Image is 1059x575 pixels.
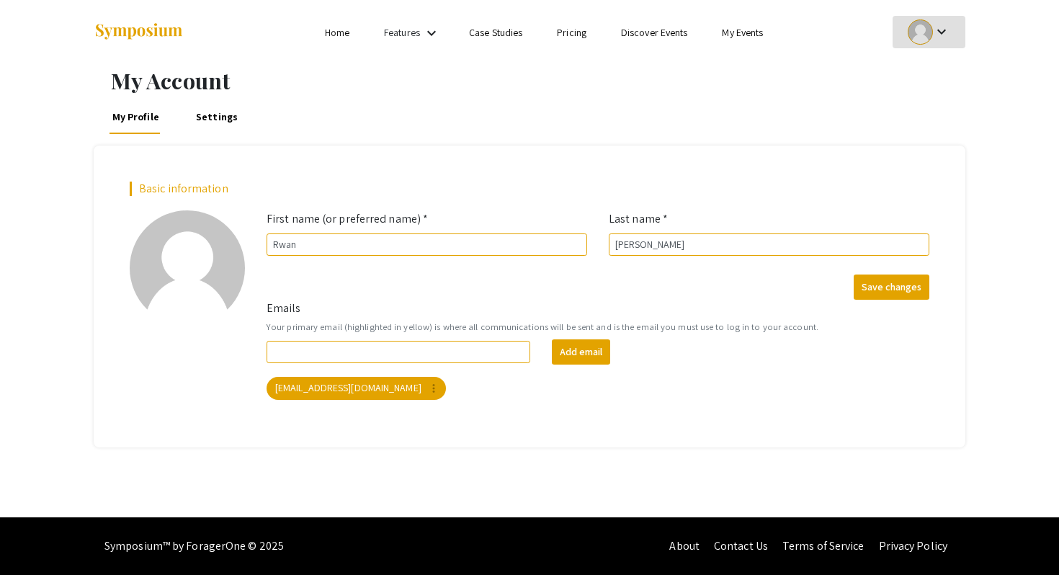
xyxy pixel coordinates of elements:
a: Pricing [557,26,586,39]
a: My Events [722,26,763,39]
mat-icon: Expand Features list [423,24,440,42]
iframe: Chat [11,510,61,564]
a: Settings [193,99,240,134]
a: Discover Events [621,26,688,39]
a: Features [384,26,420,39]
mat-chip: [EMAIL_ADDRESS][DOMAIN_NAME] [267,377,446,400]
a: Contact Us [714,538,768,553]
label: Emails [267,300,301,317]
a: About [669,538,700,553]
label: First name (or preferred name) * [267,210,428,228]
img: Symposium by ForagerOne [94,22,184,42]
a: Home [325,26,349,39]
a: Privacy Policy [879,538,947,553]
mat-icon: Expand account dropdown [933,23,950,40]
a: Case Studies [469,26,522,39]
h2: Basic information [130,182,929,195]
label: Last name * [609,210,668,228]
mat-icon: more_vert [427,382,440,395]
app-email-chip: Your primary email [264,374,449,403]
mat-chip-list: Your emails [267,374,929,403]
h1: My Account [111,68,965,94]
small: Your primary email (highlighted in yellow) is where all communications will be sent and is the em... [267,320,929,334]
button: Save changes [854,275,929,300]
button: Add email [552,339,610,365]
div: Symposium™ by ForagerOne © 2025 [104,517,284,575]
a: My Profile [110,99,161,134]
a: Terms of Service [782,538,864,553]
button: Expand account dropdown [893,16,965,48]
